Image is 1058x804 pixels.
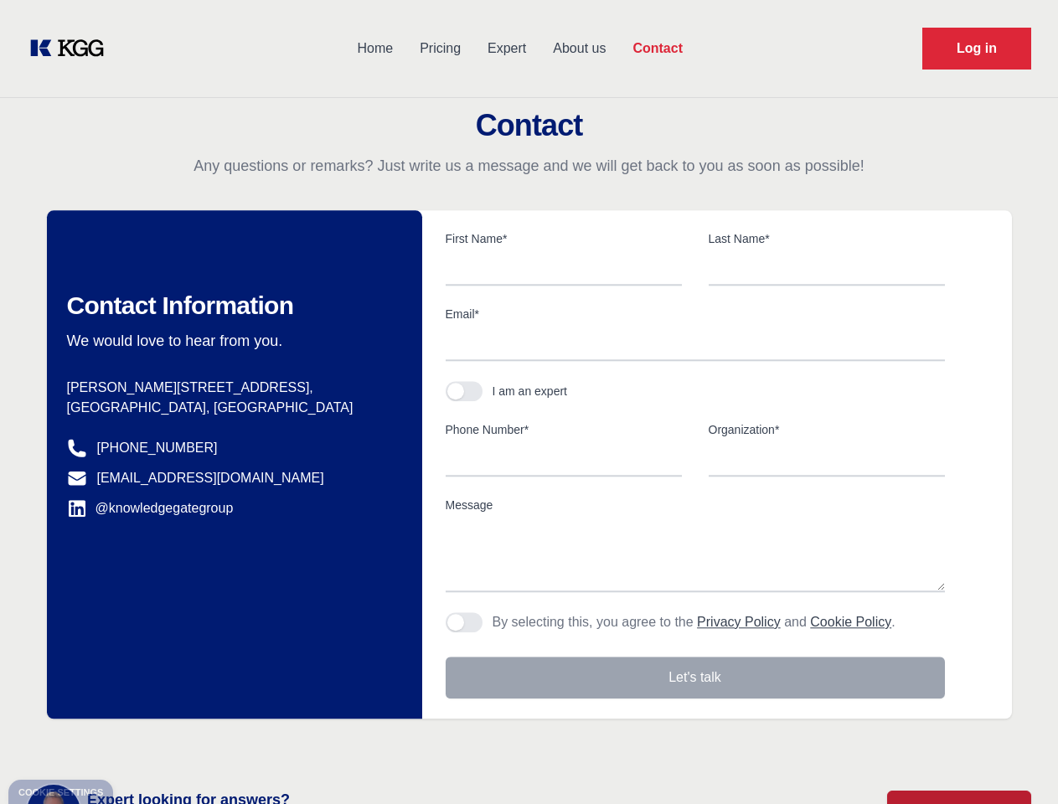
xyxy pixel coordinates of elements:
a: Request Demo [922,28,1031,70]
a: @knowledgegategroup [67,498,234,518]
div: Cookie settings [18,788,103,797]
a: Contact [619,27,696,70]
p: We would love to hear from you. [67,331,395,351]
p: By selecting this, you agree to the and . [493,612,895,632]
a: [EMAIL_ADDRESS][DOMAIN_NAME] [97,468,324,488]
a: KOL Knowledge Platform: Talk to Key External Experts (KEE) [27,35,117,62]
p: [PERSON_NAME][STREET_ADDRESS], [67,378,395,398]
div: I am an expert [493,383,568,399]
a: Pricing [406,27,474,70]
a: Privacy Policy [697,615,781,629]
a: About us [539,27,619,70]
a: Home [343,27,406,70]
label: Phone Number* [446,421,682,438]
p: Any questions or remarks? Just write us a message and we will get back to you as soon as possible! [20,156,1038,176]
label: Email* [446,306,945,322]
label: Organization* [709,421,945,438]
iframe: Chat Widget [974,724,1058,804]
label: First Name* [446,230,682,247]
a: Cookie Policy [810,615,891,629]
h2: Contact Information [67,291,395,321]
label: Last Name* [709,230,945,247]
label: Message [446,497,945,513]
a: Expert [474,27,539,70]
button: Let's talk [446,657,945,698]
p: [GEOGRAPHIC_DATA], [GEOGRAPHIC_DATA] [67,398,395,418]
h2: Contact [20,109,1038,142]
a: [PHONE_NUMBER] [97,438,218,458]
